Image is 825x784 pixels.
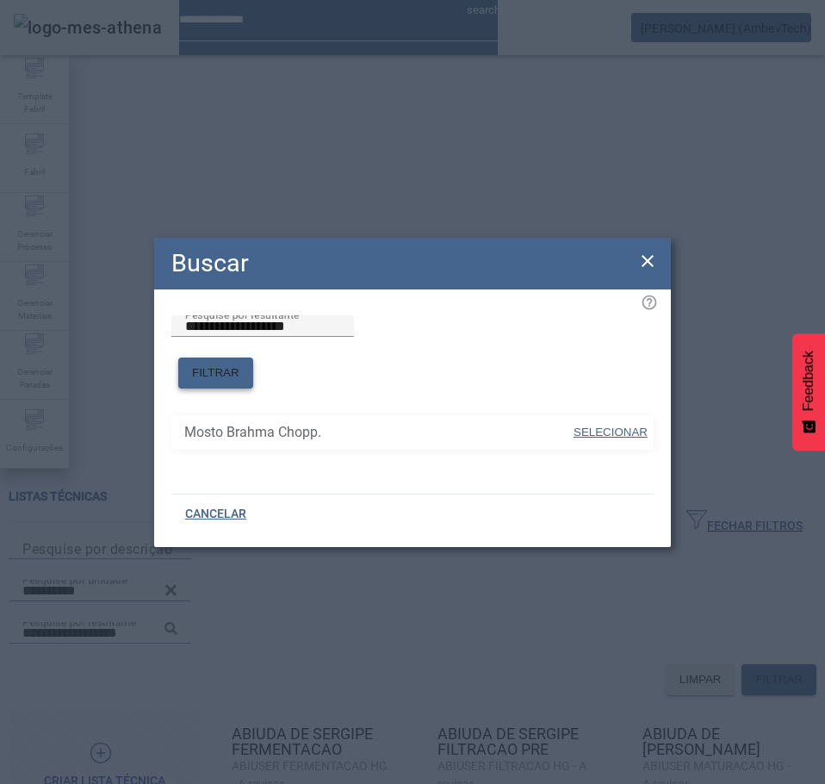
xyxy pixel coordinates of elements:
[801,351,816,411] span: Feedback
[192,364,239,382] span: FILTRAR
[171,499,260,530] button: CANCELAR
[185,506,246,523] span: CANCELAR
[574,426,648,439] span: SELECIONAR
[184,422,572,443] span: Mosto Brahma Chopp.
[792,333,825,451] button: Feedback - Mostrar pesquisa
[171,245,249,282] h2: Buscar
[185,308,299,320] mat-label: Pesquise por resultante
[572,417,649,448] button: SELECIONAR
[178,358,253,389] button: FILTRAR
